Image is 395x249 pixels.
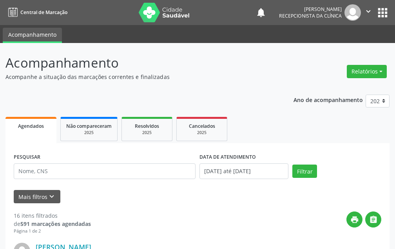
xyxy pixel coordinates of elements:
span: Não compareceram [66,123,112,129]
span: Central de Marcação [20,9,67,16]
div: de [14,220,91,228]
span: Agendados [18,123,44,129]
button: apps [376,6,390,20]
button: Filtrar [292,165,317,178]
div: 16 itens filtrados [14,211,91,220]
p: Ano de acompanhamento [294,95,363,104]
div: 2025 [127,130,167,136]
button:  [365,211,381,228]
i:  [369,215,378,224]
button: notifications [255,7,266,18]
button: Mais filtroskeyboard_arrow_down [14,190,60,204]
i: print [350,215,359,224]
img: img [344,4,361,21]
span: Recepcionista da clínica [279,13,342,19]
div: Página 1 de 2 [14,228,91,235]
i:  [364,7,373,16]
a: Central de Marcação [5,6,67,19]
p: Acompanhe a situação das marcações correntes e finalizadas [5,73,274,81]
button:  [361,4,376,21]
label: DATA DE ATENDIMENTO [199,151,256,163]
span: Cancelados [189,123,215,129]
i: keyboard_arrow_down [47,192,56,201]
div: 2025 [182,130,221,136]
p: Acompanhamento [5,53,274,73]
input: Selecione um intervalo [199,163,288,179]
label: PESQUISAR [14,151,40,163]
button: Relatórios [347,65,387,78]
input: Nome, CNS [14,163,196,179]
strong: 591 marcações agendadas [20,220,91,228]
a: Acompanhamento [3,28,62,43]
div: [PERSON_NAME] [279,6,342,13]
div: 2025 [66,130,112,136]
span: Resolvidos [135,123,159,129]
button: print [346,211,362,228]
